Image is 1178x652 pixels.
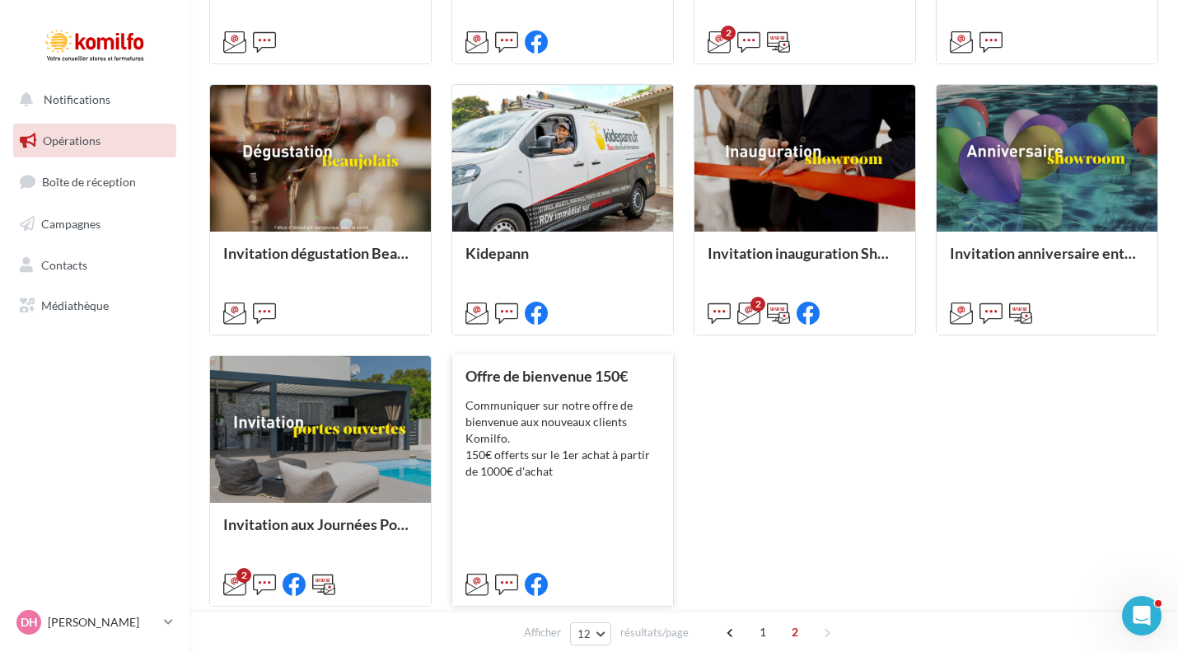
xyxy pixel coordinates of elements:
[465,368,660,384] div: Offre de bienvenue 150€
[41,257,87,271] span: Contacts
[721,26,736,40] div: 2
[10,164,180,199] a: Boîte de réception
[10,124,180,158] a: Opérations
[577,627,591,640] span: 12
[465,397,660,480] div: Communiquer sur notre offre de bienvenue aux nouveaux clients Komilfo. 150€ offerts sur le 1er ac...
[43,134,101,148] span: Opérations
[750,619,776,645] span: 1
[223,516,418,549] div: Invitation aux Journées Portes Ouvertes
[10,82,173,117] button: Notifications
[41,217,101,231] span: Campagnes
[21,614,38,631] span: DH
[41,298,109,312] span: Médiathèque
[223,245,418,278] div: Invitation dégustation Beaujolais Nouveau
[48,614,157,631] p: [PERSON_NAME]
[10,207,180,242] a: Campagnes
[44,92,110,106] span: Notifications
[10,288,180,323] a: Médiathèque
[620,625,689,640] span: résultats/page
[570,622,612,645] button: 12
[236,568,251,583] div: 2
[42,175,136,189] span: Boîte de réception
[465,245,660,278] div: Kidepann
[13,607,176,638] a: DH [PERSON_NAME]
[950,245,1144,278] div: Invitation anniversaire entreprise
[1122,596,1162,636] iframe: Intercom live chat
[750,297,765,312] div: 2
[708,245,902,278] div: Invitation inauguration Showroom
[10,248,180,283] a: Contacts
[782,619,808,645] span: 2
[524,625,561,640] span: Afficher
